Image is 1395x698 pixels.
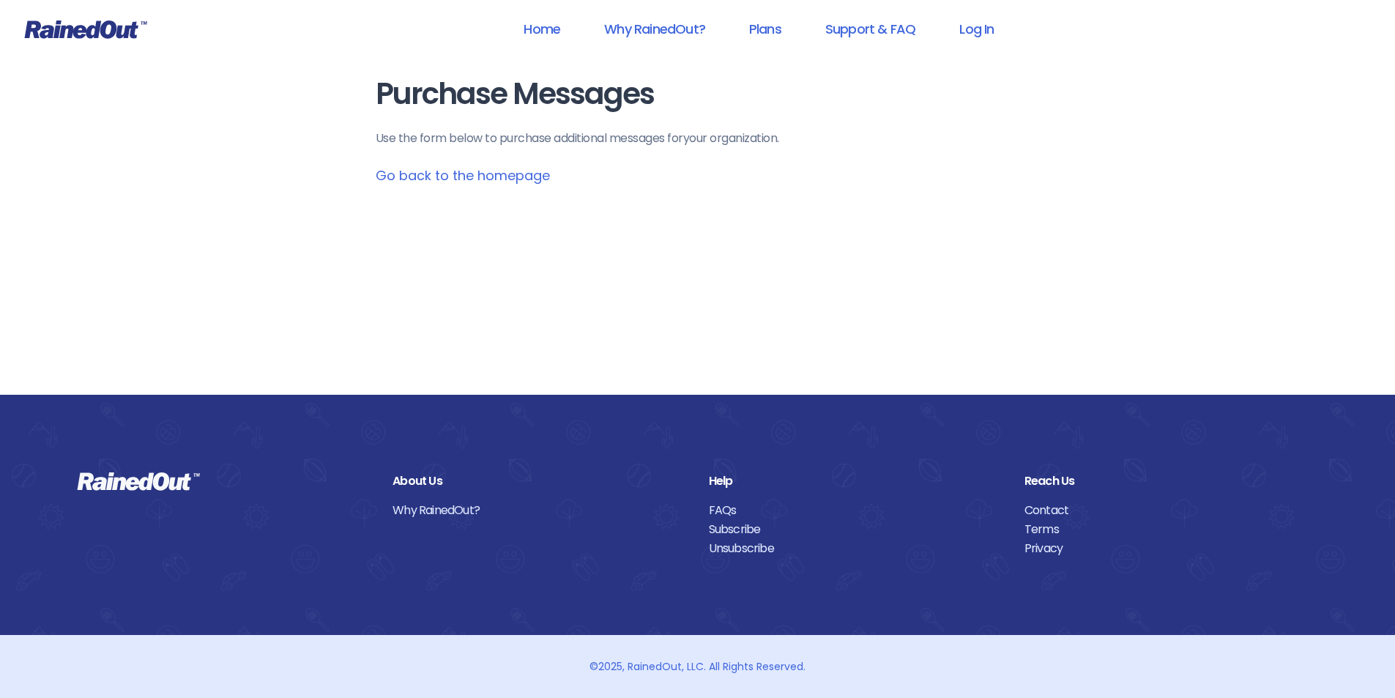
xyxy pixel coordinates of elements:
[505,12,579,45] a: Home
[376,166,550,185] a: Go back to the homepage
[1024,539,1318,558] a: Privacy
[1024,520,1318,539] a: Terms
[393,501,686,520] a: Why RainedOut?
[709,539,1002,558] a: Unsubscribe
[730,12,800,45] a: Plans
[940,12,1013,45] a: Log In
[709,501,1002,520] a: FAQs
[585,12,724,45] a: Why RainedOut?
[376,130,1020,147] p: Use the form below to purchase additional messages for your organization .
[1024,472,1318,491] div: Reach Us
[709,472,1002,491] div: Help
[376,78,1020,111] h1: Purchase Messages
[1024,501,1318,520] a: Contact
[806,12,934,45] a: Support & FAQ
[393,472,686,491] div: About Us
[709,520,1002,539] a: Subscribe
